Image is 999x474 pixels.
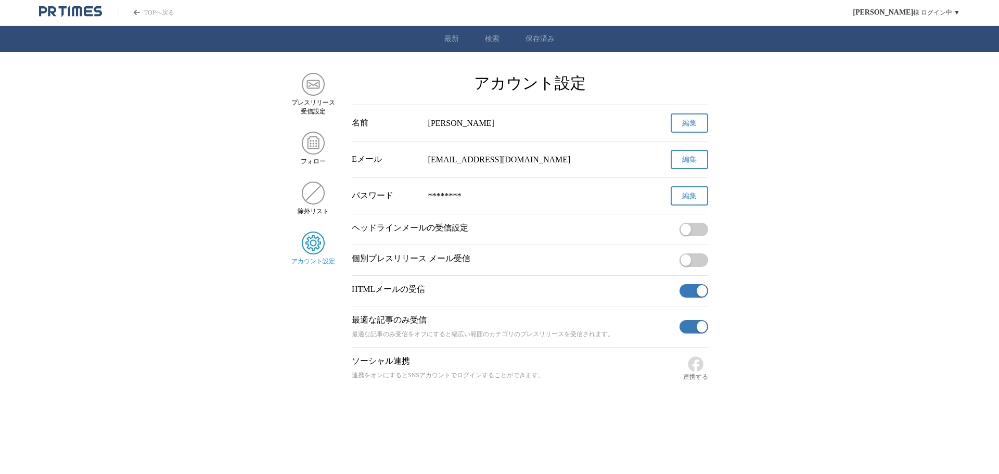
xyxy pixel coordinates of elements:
[682,155,697,164] span: 編集
[352,118,420,129] div: 名前
[682,191,697,201] span: 編集
[352,154,420,165] div: Eメール
[352,223,675,234] p: ヘッドラインメールの受信設定
[118,8,174,17] a: PR TIMESのトップページはこちら
[39,5,102,20] a: PR TIMESのトップページはこちら
[301,157,326,166] span: フォロー
[485,34,499,44] a: 検索
[291,232,335,266] a: アカウント設定アカウント設定
[428,155,632,164] div: [EMAIL_ADDRESS][DOMAIN_NAME]
[352,356,679,367] p: ソーシャル連携
[302,73,325,96] img: プレスリリース 受信設定
[352,190,420,201] div: パスワード
[352,371,679,380] p: 連携をオンにするとSNSアカウントでログインすることができます。
[302,232,325,254] img: アカウント設定
[683,373,708,381] span: 連携する
[302,132,325,155] img: フォロー
[352,253,675,264] p: 個別プレスリリース メール受信
[853,8,913,17] span: [PERSON_NAME]
[428,119,632,128] div: [PERSON_NAME]
[352,284,675,295] p: HTMLメールの受信
[291,257,335,266] span: アカウント設定
[671,186,708,206] button: 編集
[444,34,459,44] a: 最新
[671,150,708,169] button: 編集
[291,132,335,166] a: フォローフォロー
[352,330,675,339] p: 最適な記事のみ受信をオフにすると幅広い範囲のカテゴリのプレスリリースを受信されます。
[291,73,335,390] nav: サイドメニュー
[682,119,697,128] span: 編集
[352,73,708,94] h2: アカウント設定
[687,356,704,373] img: Facebook
[526,34,555,44] a: 保存済み
[291,98,335,116] span: プレスリリース 受信設定
[352,315,675,326] p: 最適な記事のみ受信
[291,182,335,216] a: 除外リスト除外リスト
[302,182,325,204] img: 除外リスト
[291,73,335,116] a: プレスリリース 受信設定プレスリリース 受信設定
[298,207,329,216] span: 除外リスト
[683,356,708,381] button: 連携する
[671,113,708,133] button: 編集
